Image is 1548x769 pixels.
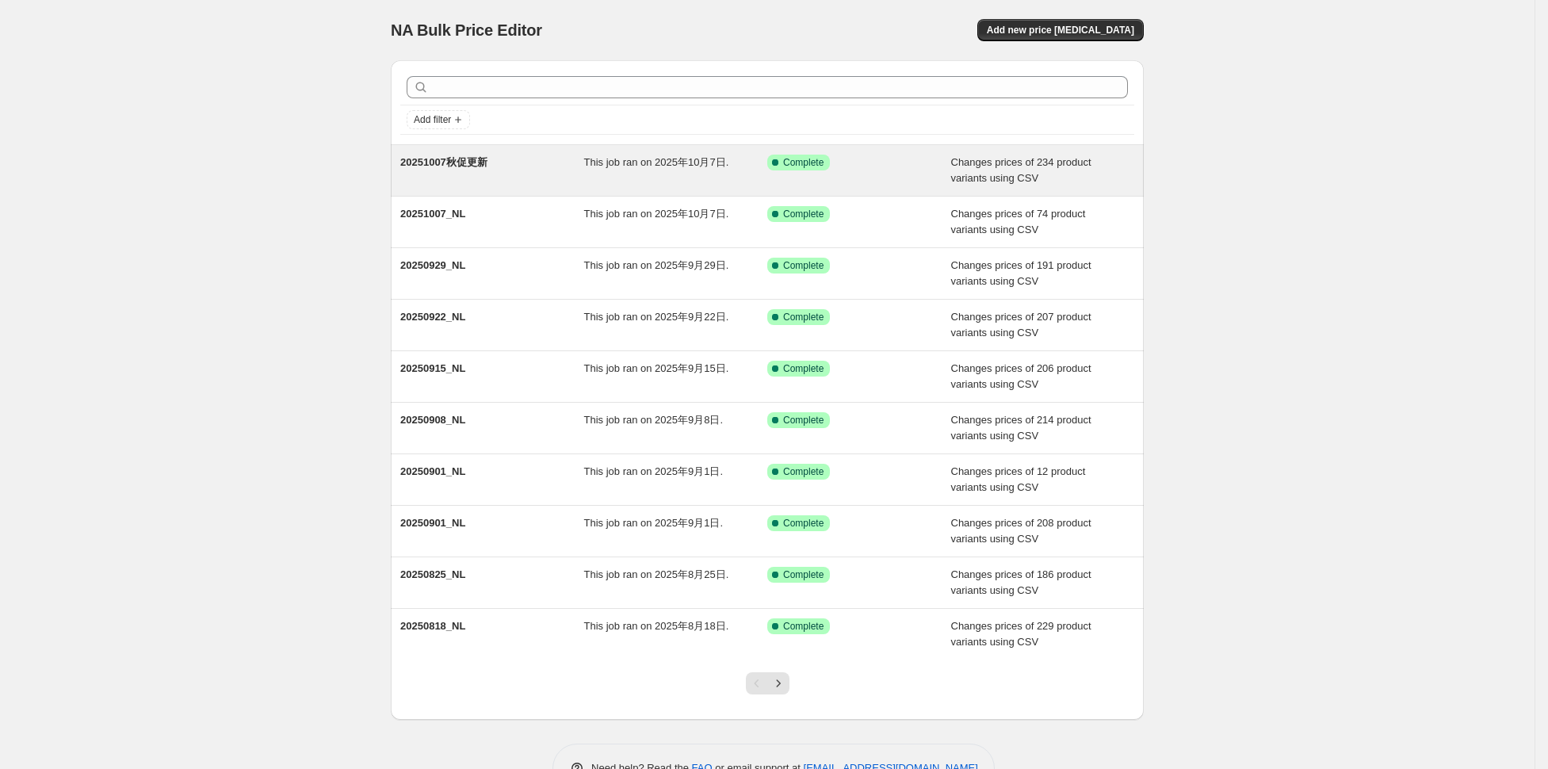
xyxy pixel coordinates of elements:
span: Changes prices of 74 product variants using CSV [951,208,1086,235]
span: Complete [783,311,824,323]
span: Complete [783,517,824,530]
span: Complete [783,208,824,220]
span: Complete [783,156,824,169]
span: 20250922_NL [400,311,465,323]
span: Changes prices of 208 product variants using CSV [951,517,1091,545]
span: Complete [783,620,824,633]
span: This job ran on 2025年9月8日. [584,414,724,426]
span: Complete [783,568,824,581]
button: Add new price [MEDICAL_DATA] [977,19,1144,41]
span: 20251007秋促更新 [400,156,487,168]
span: 20250929_NL [400,259,465,271]
span: Changes prices of 234 product variants using CSV [951,156,1091,184]
span: Complete [783,414,824,427]
span: Add new price [MEDICAL_DATA] [987,24,1134,36]
span: This job ran on 2025年9月1日. [584,465,724,477]
span: Changes prices of 191 product variants using CSV [951,259,1091,287]
span: Complete [783,465,824,478]
span: Complete [783,259,824,272]
span: Changes prices of 229 product variants using CSV [951,620,1091,648]
span: This job ran on 2025年10月7日. [584,208,729,220]
span: Changes prices of 12 product variants using CSV [951,465,1086,493]
span: 20250901_NL [400,517,465,529]
nav: Pagination [746,672,789,694]
button: Add filter [407,110,470,129]
span: This job ran on 2025年9月29日. [584,259,729,271]
span: Changes prices of 207 product variants using CSV [951,311,1091,339]
span: 20251007_NL [400,208,465,220]
span: 20250901_NL [400,465,465,477]
span: This job ran on 2025年9月1日. [584,517,724,529]
span: NA Bulk Price Editor [391,21,542,39]
span: 20250818_NL [400,620,465,632]
span: This job ran on 2025年10月7日. [584,156,729,168]
span: 20250915_NL [400,362,465,374]
span: Changes prices of 214 product variants using CSV [951,414,1091,442]
span: This job ran on 2025年8月25日. [584,568,729,580]
span: 20250908_NL [400,414,465,426]
span: This job ran on 2025年8月18日. [584,620,729,632]
span: Changes prices of 186 product variants using CSV [951,568,1091,596]
span: Changes prices of 206 product variants using CSV [951,362,1091,390]
span: Complete [783,362,824,375]
span: This job ran on 2025年9月15日. [584,362,729,374]
span: This job ran on 2025年9月22日. [584,311,729,323]
span: Add filter [414,113,451,126]
button: Next [767,672,789,694]
span: 20250825_NL [400,568,465,580]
